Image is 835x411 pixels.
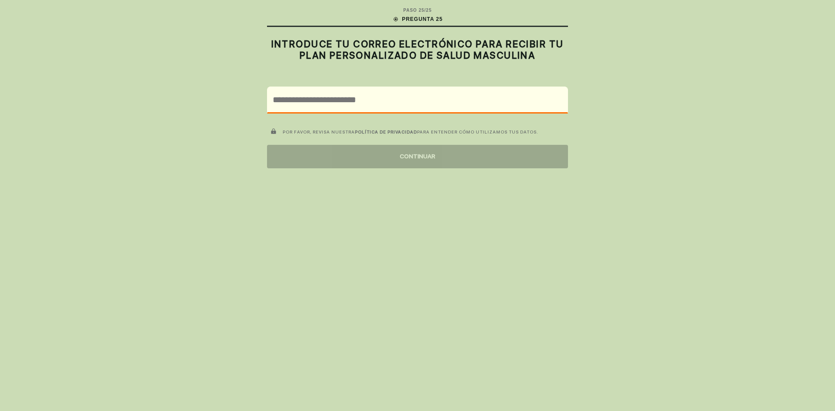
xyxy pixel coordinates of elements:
[355,129,417,134] a: POLÍTICA DE PRIVACIDAD
[424,8,426,13] font: /
[271,38,564,61] font: INTRODUCE TU CORREO ELECTRÓNICO PARA RECIBIR TU PLAN PERSONALIZADO DE SALUD MASCULINA
[403,8,417,13] font: PASO
[400,153,435,160] font: CONTINUAR
[283,129,355,134] font: POR FAVOR, REVISA NUESTRA
[417,129,538,134] font: PARA ENTENDER CÓMO UTILIZAMOS TUS DATOS.
[402,16,443,22] font: PREGUNTA 25
[426,8,432,13] font: 25
[419,8,424,13] font: 25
